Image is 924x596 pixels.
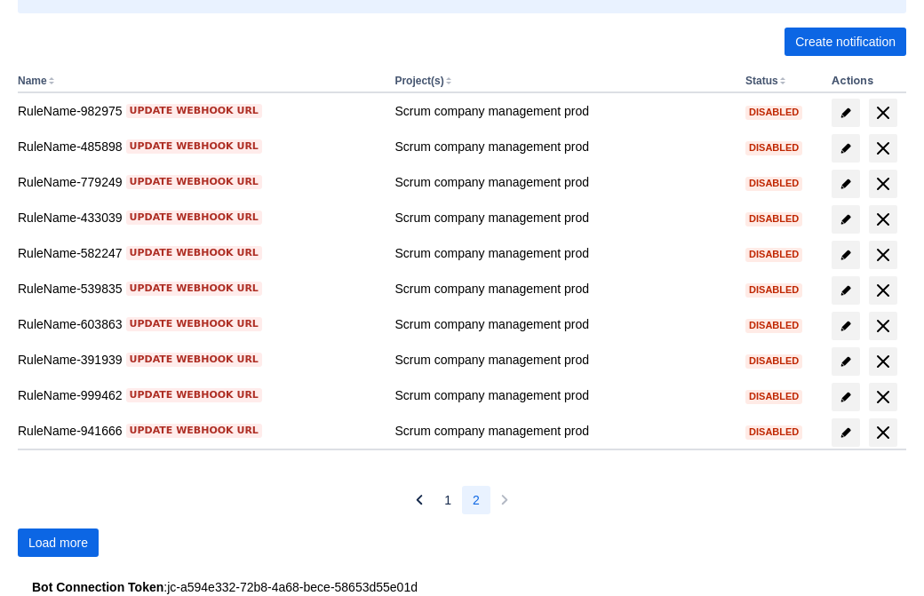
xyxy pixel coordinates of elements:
span: Update webhook URL [130,388,259,402]
span: delete [872,102,894,123]
span: Disabled [745,321,802,330]
button: Next [490,486,519,514]
button: Page 2 [462,486,490,514]
span: Disabled [745,392,802,401]
span: edit [839,319,853,333]
span: edit [839,248,853,262]
div: Scrum company management prod [394,138,731,155]
div: RuleName-433039 [18,209,380,226]
span: edit [839,212,853,226]
span: Update webhook URL [130,139,259,154]
div: RuleName-941666 [18,422,380,440]
div: Scrum company management prod [394,209,731,226]
span: Disabled [745,107,802,117]
div: Scrum company management prod [394,351,731,369]
span: Disabled [745,179,802,188]
div: Scrum company management prod [394,173,731,191]
div: RuleName-603863 [18,315,380,333]
button: Page 1 [434,486,462,514]
div: RuleName-999462 [18,386,380,404]
span: Update webhook URL [130,104,259,118]
span: Disabled [745,285,802,295]
span: delete [872,209,894,230]
span: edit [839,354,853,369]
span: Load more [28,528,88,557]
span: edit [839,390,853,404]
span: 1 [444,486,451,514]
span: Disabled [745,250,802,259]
div: RuleName-582247 [18,244,380,262]
span: Update webhook URL [130,282,259,296]
div: Scrum company management prod [394,386,731,404]
button: Create notification [785,28,906,56]
span: delete [872,280,894,301]
nav: Pagination [405,486,519,514]
span: Disabled [745,214,802,224]
div: RuleName-391939 [18,351,380,369]
span: Disabled [745,427,802,437]
span: delete [872,138,894,159]
div: RuleName-982975 [18,102,380,120]
span: Create notification [795,28,896,56]
div: Scrum company management prod [394,315,731,333]
span: delete [872,422,894,443]
span: edit [839,283,853,298]
div: RuleName-539835 [18,280,380,298]
span: Update webhook URL [130,175,259,189]
button: Previous [405,486,434,514]
div: Scrum company management prod [394,422,731,440]
span: edit [839,425,853,440]
span: edit [839,141,853,155]
div: Scrum company management prod [394,244,731,262]
span: Disabled [745,143,802,153]
div: RuleName-779249 [18,173,380,191]
div: : jc-a594e332-72b8-4a68-bece-58653d55e01d [32,578,892,596]
div: RuleName-485898 [18,138,380,155]
span: delete [872,173,894,195]
span: Update webhook URL [130,211,259,225]
th: Actions [824,70,906,93]
strong: Bot Connection Token [32,580,163,594]
button: Status [745,75,778,87]
span: delete [872,386,894,408]
button: Name [18,75,47,87]
span: Update webhook URL [130,317,259,331]
span: 2 [473,486,480,514]
div: Scrum company management prod [394,102,731,120]
div: Scrum company management prod [394,280,731,298]
span: edit [839,106,853,120]
span: edit [839,177,853,191]
span: delete [872,315,894,337]
button: Load more [18,528,99,557]
span: Update webhook URL [130,353,259,367]
span: delete [872,244,894,266]
span: Update webhook URL [130,246,259,260]
button: Project(s) [394,75,443,87]
span: Update webhook URL [130,424,259,438]
span: Disabled [745,356,802,366]
span: delete [872,351,894,372]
